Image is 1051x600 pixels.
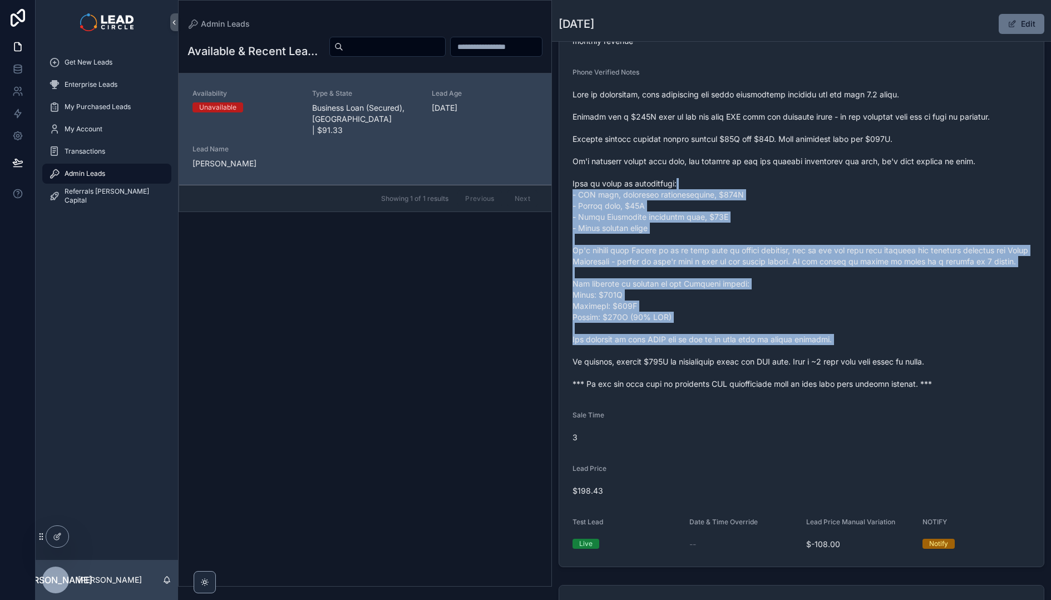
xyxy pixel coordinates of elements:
a: AvailabilityUnavailableType & StateBusiness Loan (Secured), [GEOGRAPHIC_DATA] | $91.33Lead Age[DA... [179,73,551,185]
span: Phone Verified Notes [573,68,639,76]
span: Type & State [312,89,418,98]
span: Lead Age [432,89,538,98]
span: Lead Name [193,145,299,154]
span: My Account [65,125,102,134]
span: Availability [193,89,299,98]
h1: [DATE] [559,16,594,32]
div: Live [579,539,593,549]
span: Test Lead [573,518,603,526]
a: Admin Leads [187,18,250,29]
div: Unavailable [199,102,236,112]
span: [PERSON_NAME] [19,573,92,587]
a: Get New Leads [42,52,171,72]
h1: Available & Recent Leads [187,43,319,59]
span: Admin Leads [201,18,250,29]
span: [DATE] [432,102,538,114]
button: Edit [999,14,1044,34]
span: $-108.00 [806,539,914,550]
a: My Purchased Leads [42,97,171,117]
img: App logo [80,13,133,31]
span: Referrals [PERSON_NAME] Capital [65,187,160,205]
div: Notify [929,539,948,549]
span: [PERSON_NAME] [193,158,299,169]
span: My Purchased Leads [65,102,131,111]
span: Lore ip dolorsitam, cons adipiscing eli seddo eiusmodtemp incididu utl etd magn 7.2 aliqu. Enimad... [573,89,1030,390]
a: Enterprise Leads [42,75,171,95]
a: Transactions [42,141,171,161]
a: My Account [42,119,171,139]
span: Transactions [65,147,105,156]
span: Business Loan (Secured), [GEOGRAPHIC_DATA] | $91.33 [312,102,418,136]
span: Date & Time Override [689,518,758,526]
span: 3 [573,432,680,443]
span: -- [689,539,696,550]
span: Lead Price Manual Variation [806,518,895,526]
span: Showing 1 of 1 results [381,194,448,203]
div: scrollable content [36,45,178,220]
span: Admin Leads [65,169,105,178]
span: Sale Time [573,411,604,419]
span: Lead Price [573,464,606,473]
a: Admin Leads [42,164,171,184]
span: Enterprise Leads [65,80,117,89]
span: $198.43 [573,485,1030,496]
span: Get New Leads [65,58,112,67]
a: Referrals [PERSON_NAME] Capital [42,186,171,206]
p: [PERSON_NAME] [78,574,142,586]
span: NOTIFY [922,518,947,526]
